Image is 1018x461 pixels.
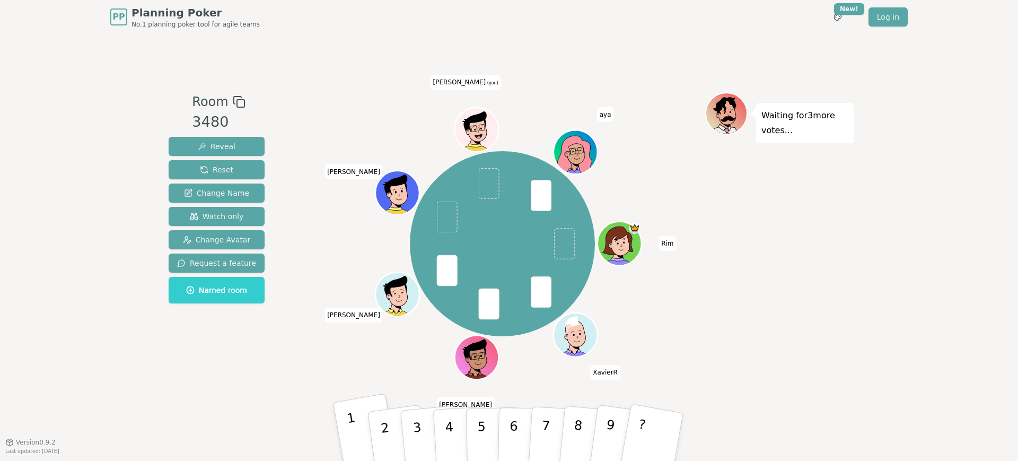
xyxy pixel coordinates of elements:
[5,448,59,454] span: Last updated: [DATE]
[190,211,244,222] span: Watch only
[868,7,908,27] a: Log in
[324,164,383,179] span: Click to change your name
[431,75,501,90] span: Click to change your name
[455,109,497,151] button: Click to change your avatar
[169,137,265,156] button: Reveal
[590,366,620,380] span: Click to change your name
[131,5,260,20] span: Planning Poker
[131,20,260,29] span: No.1 planning poker tool for agile teams
[169,184,265,203] button: Change Name
[486,81,498,86] span: (you)
[659,236,676,251] span: Click to change your name
[177,258,256,268] span: Request a feature
[200,164,233,175] span: Reset
[192,92,228,111] span: Room
[112,11,125,23] span: PP
[324,308,383,323] span: Click to change your name
[169,160,265,179] button: Reset
[629,223,640,234] span: Rim is the host
[761,108,848,138] p: Waiting for 3 more votes...
[183,234,251,245] span: Change Avatar
[169,207,265,226] button: Watch only
[436,397,495,412] span: Click to change your name
[169,254,265,273] button: Request a feature
[186,285,247,295] span: Named room
[5,438,56,447] button: Version0.9.2
[16,438,56,447] span: Version 0.9.2
[169,230,265,249] button: Change Avatar
[169,277,265,303] button: Named room
[834,3,864,15] div: New!
[597,107,614,122] span: Click to change your name
[184,188,249,198] span: Change Name
[198,141,235,152] span: Reveal
[828,7,847,27] button: New!
[192,111,245,133] div: 3480
[110,5,260,29] a: PPPlanning PokerNo.1 planning poker tool for agile teams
